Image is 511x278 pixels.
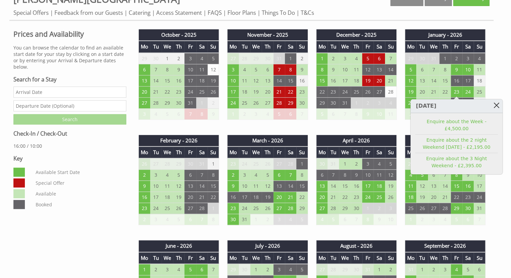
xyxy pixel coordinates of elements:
[196,86,208,97] td: 25
[139,135,219,146] th: February - 2026
[273,86,285,97] td: 21
[474,75,485,86] td: 18
[405,75,416,86] td: 12
[351,108,362,119] td: 8
[227,64,239,75] td: 3
[173,75,184,86] td: 16
[162,158,173,170] td: 28
[385,53,396,64] td: 7
[339,146,350,158] th: We
[428,53,439,64] td: 31
[13,114,126,125] input: Search
[351,158,362,170] td: 2
[208,108,219,119] td: 9
[439,64,451,75] td: 8
[239,146,250,158] th: Tu
[227,86,239,97] td: 17
[416,53,428,64] td: 30
[184,108,196,119] td: 7
[250,41,262,53] th: We
[316,97,328,108] td: 29
[362,53,374,64] td: 5
[316,135,396,146] th: April - 2026
[374,53,385,64] td: 6
[362,97,374,108] td: 2
[139,41,150,53] th: Mo
[428,64,439,75] td: 7
[385,170,396,181] td: 12
[208,158,219,170] td: 1
[227,135,308,146] th: March - 2026
[208,41,219,53] th: Su
[385,97,396,108] td: 4
[196,108,208,119] td: 8
[262,41,273,53] th: Th
[184,86,196,97] td: 24
[328,158,339,170] td: 31
[415,118,498,132] a: Enquire about the Week - £4,500.00
[385,41,396,53] th: Su
[196,181,208,192] td: 14
[250,158,262,170] td: 25
[296,86,308,97] td: 23
[262,64,273,75] td: 6
[239,64,250,75] td: 4
[208,75,219,86] td: 19
[374,108,385,119] td: 10
[227,158,239,170] td: 23
[328,97,339,108] td: 30
[208,64,219,75] td: 12
[184,53,196,64] td: 3
[227,41,239,53] th: Mo
[239,86,250,97] td: 18
[316,29,396,41] th: December - 2025
[173,64,184,75] td: 9
[13,155,126,162] h3: Key
[285,64,296,75] td: 8
[208,146,219,158] th: Su
[374,41,385,53] th: Sa
[262,75,273,86] td: 13
[227,53,239,64] td: 27
[439,97,451,108] td: 29
[316,64,328,75] td: 8
[462,170,474,181] td: 9
[296,146,308,158] th: Su
[285,170,296,181] td: 7
[227,75,239,86] td: 10
[227,97,239,108] td: 24
[196,158,208,170] td: 31
[162,75,173,86] td: 15
[184,75,196,86] td: 17
[196,41,208,53] th: Sa
[362,64,374,75] td: 12
[285,97,296,108] td: 29
[416,97,428,108] td: 27
[316,108,328,119] td: 5
[328,108,339,119] td: 6
[385,75,396,86] td: 21
[227,108,239,119] td: 1
[296,170,308,181] td: 8
[13,9,49,16] a: Special Offers
[150,170,162,181] td: 3
[351,170,362,181] td: 9
[374,97,385,108] td: 3
[328,146,339,158] th: Tu
[262,86,273,97] td: 20
[227,29,308,41] th: November - 2025
[139,170,150,181] td: 2
[328,53,339,64] td: 2
[273,146,285,158] th: Fr
[227,9,256,16] a: Floor Plans
[250,170,262,181] td: 4
[239,41,250,53] th: Tu
[415,155,498,169] a: Enquire about the 3 Night Weekend - £2,395.00
[173,146,184,158] th: Th
[405,97,416,108] td: 26
[362,158,374,170] td: 3
[262,158,273,170] td: 26
[316,170,328,181] td: 6
[239,53,250,64] td: 28
[339,97,350,108] td: 31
